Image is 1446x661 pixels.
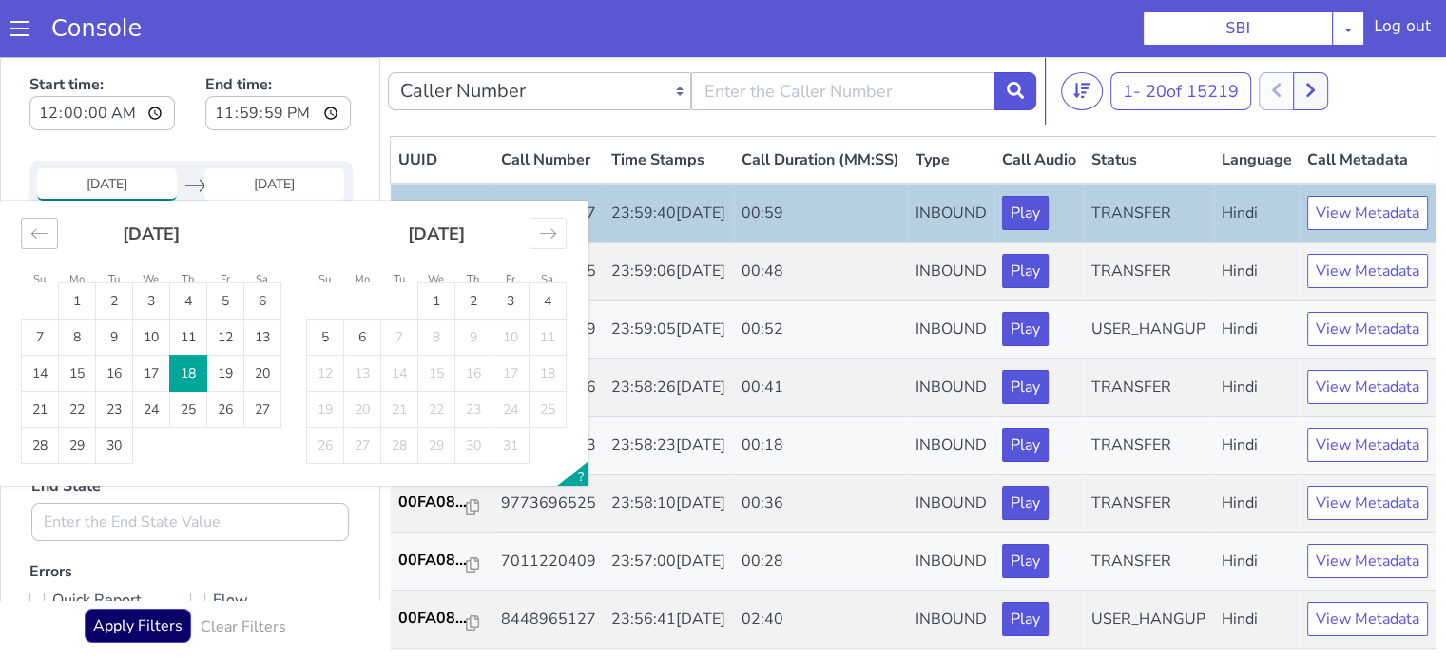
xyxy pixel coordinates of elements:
[182,215,194,229] small: Th
[907,418,993,476] td: INBOUND
[133,226,170,262] td: Choose Wednesday, September 3, 2025 as your check-in date. It’s available.
[734,534,908,592] td: 02:40
[604,185,733,243] td: 23:59:06[DATE]
[604,80,733,127] th: Time Stamps
[398,434,486,457] a: 00FA08...
[1307,197,1428,231] button: View Metadata
[994,80,1084,127] th: Call Audio
[530,299,567,335] td: Not available. Saturday, October 18, 2025
[1307,545,1428,579] button: View Metadata
[418,262,455,299] td: Not available. Wednesday, October 8, 2025
[21,161,58,192] div: Move backward to switch to the previous month.
[69,215,85,229] small: Mo
[734,185,908,243] td: 00:48
[1002,371,1049,405] button: Play
[734,360,908,418] td: 00:18
[59,262,96,299] td: Choose Monday, September 8, 2025 as your check-in date. It’s available.
[33,215,46,229] small: Su
[344,262,381,299] td: Choose Monday, October 6, 2025 as your check-in date. It’s available.
[907,243,993,301] td: INBOUND
[1084,185,1213,243] td: TRANSFER
[493,592,604,650] td: 9039196814
[467,215,479,229] small: Th
[541,215,553,229] small: Sa
[318,215,331,229] small: Su
[604,418,733,476] td: 23:58:10[DATE]
[1374,15,1431,46] div: Log out
[1307,429,1428,463] button: View Metadata
[31,446,349,484] input: Enter the End State Value
[1214,534,1300,592] td: Hindi
[1214,360,1300,418] td: Hindi
[204,111,344,144] input: End Date
[691,15,994,53] input: Enter the Caller Number
[734,476,908,534] td: 00:28
[355,215,370,229] small: Mo
[907,80,993,127] th: Type
[1084,360,1213,418] td: TRANSFER
[133,262,170,299] td: Choose Wednesday, September 10, 2025 as your check-in date. It’s available.
[1002,545,1049,579] button: Play
[493,80,604,127] th: Call Number
[1214,185,1300,243] td: Hindi
[1214,243,1300,301] td: Hindi
[1084,592,1213,650] td: TRANSFER
[1002,429,1049,463] button: Play
[492,262,530,299] td: Not available. Friday, October 10, 2025
[418,226,455,262] td: Choose Wednesday, October 1, 2025 as your check-in date. It’s available.
[381,335,418,371] td: Not available. Tuesday, October 21, 2025
[1214,476,1300,534] td: Hindi
[578,411,584,429] span: ?
[170,335,207,371] td: Choose Thursday, September 25, 2025 as your check-in date. It’s available.
[1307,313,1428,347] button: View Metadata
[492,371,530,407] td: Not available. Friday, October 31, 2025
[59,335,96,371] td: Choose Monday, September 22, 2025 as your check-in date. It’s available.
[207,299,244,335] td: Choose Friday, September 19, 2025 as your check-in date. It’s available.
[1146,23,1239,46] span: 20 of 15219
[1307,371,1428,405] button: View Metadata
[59,299,96,335] td: Choose Monday, September 15, 2025 as your check-in date. It’s available.
[418,335,455,371] td: Not available. Wednesday, October 22, 2025
[530,161,567,192] div: Move forward to switch to the next month.
[455,262,492,299] td: Not available. Thursday, October 9, 2025
[907,592,993,650] td: INBOUND
[344,299,381,335] td: Not available. Monday, October 13, 2025
[256,215,268,229] small: Sa
[907,360,993,418] td: INBOUND
[133,335,170,371] td: Choose Wednesday, September 24, 2025 as your check-in date. It’s available.
[408,165,465,188] strong: [DATE]
[398,492,486,515] a: 00FA08...
[207,226,244,262] td: Choose Friday, September 5, 2025 as your check-in date. It’s available.
[530,226,567,262] td: Choose Saturday, October 4, 2025 as your check-in date. It’s available.
[1307,255,1428,289] button: View Metadata
[170,299,207,335] td: Selected as start date. Thursday, September 18, 2025
[492,226,530,262] td: Choose Friday, October 3, 2025 as your check-in date. It’s available.
[59,226,96,262] td: Choose Monday, September 1, 2025 as your check-in date. It’s available.
[307,335,344,371] td: Not available. Sunday, October 19, 2025
[455,335,492,371] td: Not available. Thursday, October 23, 2025
[492,299,530,335] td: Not available. Friday, October 17, 2025
[381,371,418,407] td: Not available. Tuesday, October 28, 2025
[205,10,351,79] label: End time:
[493,534,604,592] td: 8448965127
[221,215,230,229] small: Fr
[907,476,993,534] td: INBOUND
[455,226,492,262] td: Choose Thursday, October 2, 2025 as your check-in date. It’s available.
[492,335,530,371] td: Not available. Friday, October 24, 2025
[418,371,455,407] td: Not available. Wednesday, October 29, 2025
[1214,126,1300,185] td: Hindi
[29,15,164,42] a: Console
[244,299,281,335] td: Choose Saturday, September 20, 2025 as your check-in date. It’s available.
[1143,11,1333,46] button: SBI
[59,371,96,407] td: Choose Monday, September 29, 2025 as your check-in date. It’s available.
[907,301,993,360] td: INBOUND
[29,39,175,73] input: Start time:
[1084,126,1213,185] td: TRANSFER
[344,335,381,371] td: Not available. Monday, October 20, 2025
[1084,301,1213,360] td: TRANSFER
[170,262,207,299] td: Choose Thursday, September 11, 2025 as your check-in date. It’s available.
[493,126,604,185] td: 8448965127
[493,418,604,476] td: 9773696525
[22,299,59,335] td: Choose Sunday, September 14, 2025 as your check-in date. It’s available.
[734,592,908,650] td: 00:37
